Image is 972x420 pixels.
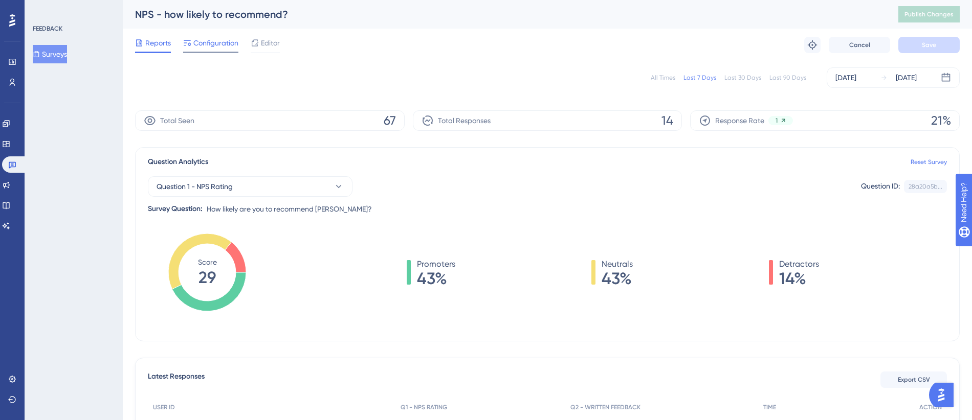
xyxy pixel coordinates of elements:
span: Cancel [849,41,870,49]
span: 67 [384,112,396,129]
button: Export CSV [880,371,947,388]
div: FEEDBACK [33,25,62,33]
span: Question 1 - NPS Rating [157,180,233,193]
span: Question Analytics [148,156,208,168]
span: 43% [602,270,633,287]
a: Reset Survey [911,158,947,166]
div: All Times [651,74,675,82]
div: Survey Question: [148,203,203,215]
tspan: 29 [198,268,216,287]
button: Cancel [829,37,890,53]
button: Publish Changes [898,6,960,22]
button: Save [898,37,960,53]
span: Publish Changes [904,10,954,18]
span: Total Seen [160,114,194,127]
span: Configuration [193,37,238,49]
span: 43% [417,270,455,287]
button: Surveys [33,45,67,63]
span: Export CSV [898,376,930,384]
span: ACTION [919,403,942,411]
div: Question ID: [861,180,900,193]
span: 14 [661,112,673,129]
span: Save [922,41,936,49]
span: Editor [261,37,280,49]
span: Q2 - WRITTEN FEEDBACK [570,403,640,411]
span: USER ID [153,403,175,411]
div: 28a20a5b... [909,182,942,191]
span: 21% [931,112,951,129]
div: NPS - how likely to recommend? [135,7,873,21]
span: Latest Responses [148,370,205,389]
span: Total Responses [438,114,491,127]
div: [DATE] [835,72,856,84]
span: 1 [776,116,778,125]
span: Q1 - NPS RATING [401,403,447,411]
span: Neutrals [602,258,633,270]
span: Detractors [779,258,819,270]
button: Question 1 - NPS Rating [148,176,352,197]
div: Last 7 Days [683,74,716,82]
tspan: Score [198,258,217,266]
span: Response Rate [715,114,764,127]
span: 14% [779,270,819,287]
span: TIME [763,403,776,411]
span: Reports [145,37,171,49]
iframe: UserGuiding AI Assistant Launcher [929,380,960,410]
span: How likely are you to recommend [PERSON_NAME]? [207,203,372,215]
div: [DATE] [896,72,917,84]
span: Need Help? [24,3,64,15]
div: Last 90 Days [769,74,806,82]
div: Last 30 Days [724,74,761,82]
span: Promoters [417,258,455,270]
